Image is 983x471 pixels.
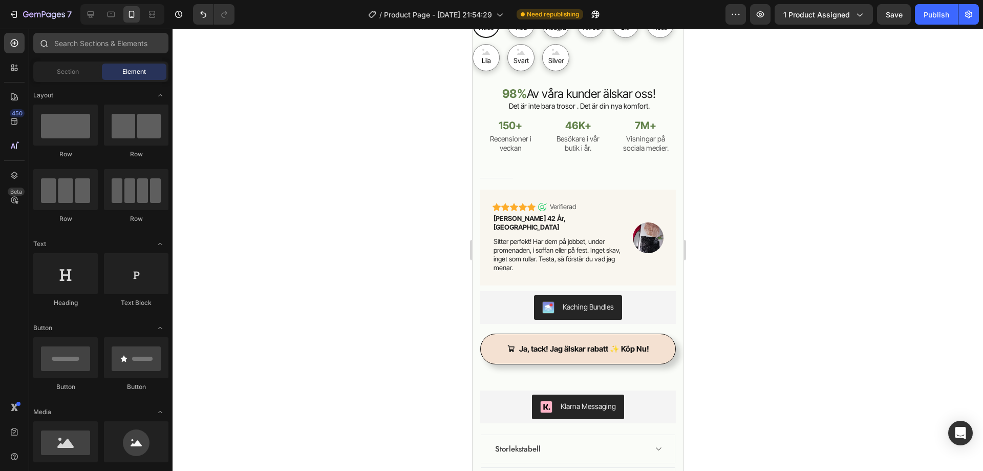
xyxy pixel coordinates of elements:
[33,91,53,100] span: Layout
[33,150,98,159] div: Row
[8,188,25,196] div: Beta
[33,407,51,417] span: Media
[10,109,25,117] div: 450
[775,4,873,25] button: 1 product assigned
[33,239,46,249] span: Text
[948,421,973,445] div: Open Intercom Messenger
[379,9,382,20] span: /
[33,33,168,53] input: Search Sections & Elements
[783,9,850,20] span: 1 product assigned
[122,67,146,76] span: Element
[33,382,98,392] div: Button
[104,382,168,392] div: Button
[877,4,911,25] button: Save
[924,9,949,20] div: Publish
[152,320,168,336] span: Toggle open
[886,10,903,19] span: Save
[104,214,168,223] div: Row
[104,150,168,159] div: Row
[104,298,168,308] div: Text Block
[152,87,168,104] span: Toggle open
[152,404,168,420] span: Toggle open
[384,9,492,20] span: Product Page - [DATE] 21:54:29
[33,323,52,333] span: Button
[67,8,72,21] p: 7
[33,298,98,308] div: Heading
[473,29,683,471] iframe: Design area
[915,4,958,25] button: Publish
[4,4,76,25] button: 7
[193,4,234,25] div: Undo/Redo
[33,214,98,223] div: Row
[57,67,79,76] span: Section
[527,10,579,19] span: Need republishing
[152,236,168,252] span: Toggle open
